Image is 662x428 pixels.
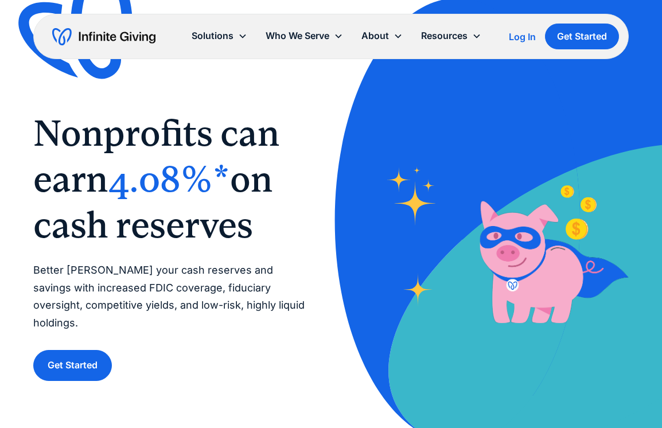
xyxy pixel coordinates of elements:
[352,24,412,48] div: About
[412,24,490,48] div: Resources
[266,28,329,44] div: Who We Serve
[509,32,536,41] div: Log In
[52,28,155,46] a: home
[182,24,256,48] div: Solutions
[509,30,536,44] a: Log In
[545,24,619,49] a: Get Started
[33,262,308,332] p: Better [PERSON_NAME] your cash reserves and savings with increased FDIC coverage, fiduciary overs...
[33,110,308,248] h1: ‍ ‍
[192,28,233,44] div: Solutions
[33,112,279,200] span: Nonprofits can earn
[108,158,230,200] span: 4.08%*
[33,350,112,380] a: Get Started
[256,24,352,48] div: Who We Serve
[361,28,389,44] div: About
[421,28,468,44] div: Resources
